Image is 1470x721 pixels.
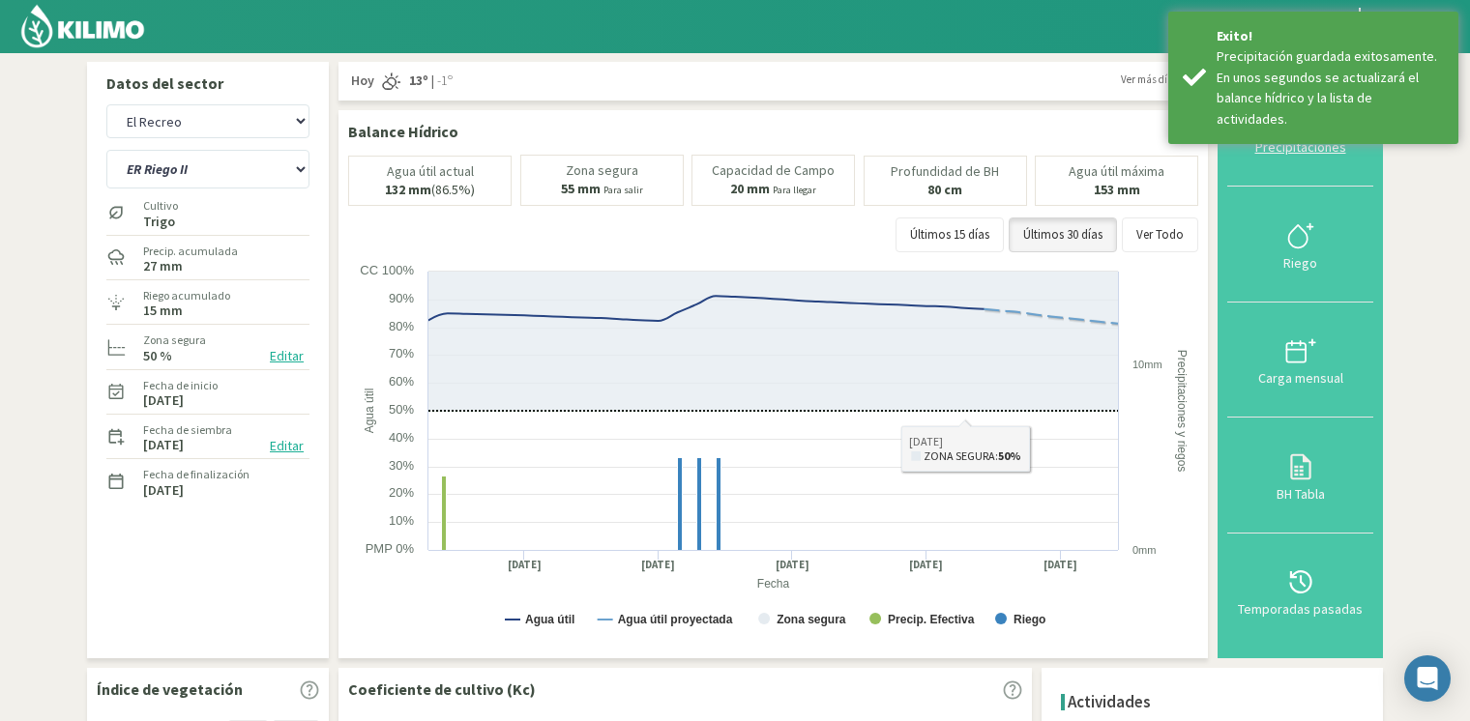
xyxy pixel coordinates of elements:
[1068,693,1151,711] h4: Actividades
[508,558,542,572] text: [DATE]
[777,613,846,626] text: Zona segura
[389,485,414,500] text: 20%
[1227,187,1373,302] button: Riego
[757,578,790,591] text: Fecha
[19,3,146,49] img: Kilimo
[1121,72,1178,88] span: Ver más días
[348,120,458,143] p: Balance Hídrico
[1175,350,1189,473] text: Precipitaciones y riegos
[143,377,218,394] label: Fecha de inicio
[264,435,309,457] button: Editar
[1233,487,1367,501] div: BH Tabla
[143,197,178,215] label: Cultivo
[1069,164,1164,179] p: Agua útil máxima
[389,291,414,305] text: 90%
[1233,140,1367,154] div: Precipitaciones
[1217,26,1444,46] div: Exito!
[434,72,453,91] span: -1º
[409,72,428,89] strong: 13º
[909,558,943,572] text: [DATE]
[525,613,574,626] text: Agua útil
[1233,256,1367,270] div: Riego
[1132,359,1162,370] text: 10mm
[387,164,474,179] p: Agua útil actual
[888,613,975,626] text: Precip. Efectiva
[143,484,184,497] label: [DATE]
[1122,217,1198,252] button: Ver Todo
[1227,303,1373,418] button: Carga mensual
[927,181,962,198] b: 80 cm
[431,72,434,91] span: |
[603,184,643,196] small: Para salir
[389,458,414,473] text: 30%
[618,613,733,626] text: Agua útil proyectada
[143,287,230,304] label: Riego acumulado
[389,513,414,528] text: 10%
[348,678,536,701] p: Coeficiente de cultivo (Kc)
[106,72,309,95] p: Datos del sector
[348,72,374,91] span: Hoy
[1404,655,1451,702] div: Open Intercom Messenger
[896,217,1004,252] button: Últimos 15 días
[366,541,415,556] text: PMP 0%
[385,183,475,197] p: (86.5%)
[143,350,172,362] label: 50 %
[143,304,183,317] label: 15 mm
[360,263,414,277] text: CC 100%
[712,163,835,178] p: Capacidad de Campo
[363,389,376,434] text: Agua útil
[1217,46,1444,130] div: Precipitación guardada exitosamente. En unos segundos se actualizará el balance hídrico y la list...
[143,332,206,349] label: Zona segura
[776,558,809,572] text: [DATE]
[730,180,770,197] b: 20 mm
[1233,371,1367,385] div: Carga mensual
[143,243,238,260] label: Precip. acumulada
[1094,181,1140,198] b: 153 mm
[1227,534,1373,649] button: Temporadas pasadas
[566,163,638,178] p: Zona segura
[97,678,243,701] p: Índice de vegetación
[143,466,250,483] label: Fecha de finalización
[641,558,675,572] text: [DATE]
[1009,217,1117,252] button: Últimos 30 días
[561,180,601,197] b: 55 mm
[1044,558,1077,572] text: [DATE]
[389,346,414,360] text: 70%
[143,421,232,439] label: Fecha de siembra
[1233,602,1367,616] div: Temporadas pasadas
[773,184,816,196] small: Para llegar
[891,164,999,179] p: Profundidad de BH
[143,260,183,273] label: 27 mm
[389,402,414,417] text: 50%
[385,181,431,198] b: 132 mm
[264,345,309,367] button: Editar
[389,374,414,389] text: 60%
[1014,613,1045,626] text: Riego
[143,216,178,228] label: Trigo
[389,430,414,445] text: 40%
[1227,418,1373,533] button: BH Tabla
[389,319,414,333] text: 80%
[143,439,184,451] label: [DATE]
[143,394,184,407] label: [DATE]
[1132,544,1156,556] text: 0mm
